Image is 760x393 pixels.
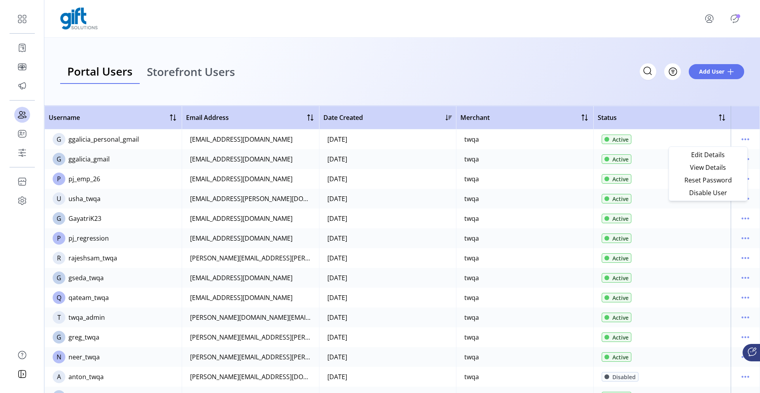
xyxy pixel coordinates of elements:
td: [DATE] [319,347,456,367]
button: menu [739,232,752,245]
span: Edit Details [675,152,741,158]
span: Add User [699,67,724,76]
span: Q [57,293,61,302]
div: [PERSON_NAME][EMAIL_ADDRESS][PERSON_NAME][DOMAIN_NAME] [190,253,311,263]
div: greg_twqa [68,332,99,342]
div: GayatriK23 [68,214,101,223]
span: T [57,313,61,322]
span: Disable User [675,190,741,196]
span: R [57,253,61,263]
li: Disable User [671,186,746,199]
span: Active [612,215,629,223]
div: twqa [464,154,479,164]
div: twqa [464,293,479,302]
button: menu [739,271,752,284]
td: [DATE] [319,228,456,248]
span: Active [612,195,629,203]
li: Reset Password [671,174,746,186]
img: logo [60,8,98,30]
div: rajeshsam_twqa [68,253,117,263]
div: twqa [464,135,479,144]
span: G [57,332,61,342]
input: Search [640,63,656,80]
td: [DATE] [319,189,456,209]
div: twqa_admin [68,313,105,322]
div: twqa [464,234,479,243]
span: Merchant [460,113,490,122]
a: Storefront Users [140,59,242,84]
span: Active [612,313,629,322]
span: Disabled [612,373,636,381]
span: Active [612,175,629,183]
button: menu [739,311,752,324]
div: usha_twqa [68,194,101,203]
div: twqa [464,174,479,184]
div: [EMAIL_ADDRESS][DOMAIN_NAME] [190,135,293,144]
button: menu [739,252,752,264]
span: G [57,135,61,144]
span: Username [49,113,80,122]
td: [DATE] [319,308,456,327]
td: [DATE] [319,149,456,169]
span: P [57,174,61,184]
td: [DATE] [319,209,456,228]
td: [DATE] [319,169,456,189]
span: Active [612,234,629,243]
div: qateam_twqa [68,293,109,302]
div: twqa [464,332,479,342]
span: Active [612,294,629,302]
span: G [57,273,61,283]
span: U [57,194,61,203]
span: Email Address [186,113,229,122]
span: Date Created [323,113,363,122]
span: Reset Password [675,177,741,183]
td: [DATE] [319,248,456,268]
span: G [57,154,61,164]
button: Filter Button [664,63,681,80]
li: View Details [671,161,746,174]
button: Add User [689,64,744,79]
td: [DATE] [319,367,456,387]
span: Active [612,333,629,342]
div: [EMAIL_ADDRESS][PERSON_NAME][DOMAIN_NAME] [190,194,311,203]
div: ggalicia_personal_gmail [68,135,139,144]
td: [DATE] [319,288,456,308]
div: [PERSON_NAME][EMAIL_ADDRESS][PERSON_NAME][DOMAIN_NAME] [190,332,311,342]
div: [EMAIL_ADDRESS][DOMAIN_NAME] [190,273,293,283]
div: anton_twqa [68,372,104,382]
div: [EMAIL_ADDRESS][DOMAIN_NAME] [190,214,293,223]
span: Storefront Users [147,66,235,77]
div: neer_twqa [68,352,100,362]
span: N [57,352,61,362]
span: Portal Users [67,66,133,77]
div: twqa [464,214,479,223]
div: pj_regression [68,234,109,243]
div: [PERSON_NAME][EMAIL_ADDRESS][DOMAIN_NAME] [190,372,311,382]
span: Status [598,113,617,122]
td: [DATE] [319,327,456,347]
div: twqa [464,352,479,362]
div: [EMAIL_ADDRESS][DOMAIN_NAME] [190,234,293,243]
div: twqa [464,273,479,283]
td: [DATE] [319,129,456,149]
span: Active [612,254,629,262]
button: menu [739,370,752,383]
div: [EMAIL_ADDRESS][DOMAIN_NAME] [190,174,293,184]
button: menu [739,291,752,304]
span: P [57,234,61,243]
li: Edit Details [671,148,746,161]
div: twqa [464,253,479,263]
span: Active [612,155,629,163]
button: menu [739,351,752,363]
div: ggalicia_gmail [68,154,110,164]
span: A [57,372,61,382]
td: [DATE] [319,268,456,288]
div: pj_emp_26 [68,174,100,184]
a: Portal Users [60,59,140,84]
div: twqa [464,372,479,382]
div: [EMAIL_ADDRESS][DOMAIN_NAME] [190,154,293,164]
button: Publisher Panel [728,12,741,25]
button: menu [739,212,752,225]
div: [EMAIL_ADDRESS][DOMAIN_NAME] [190,293,293,302]
button: menu [739,331,752,344]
